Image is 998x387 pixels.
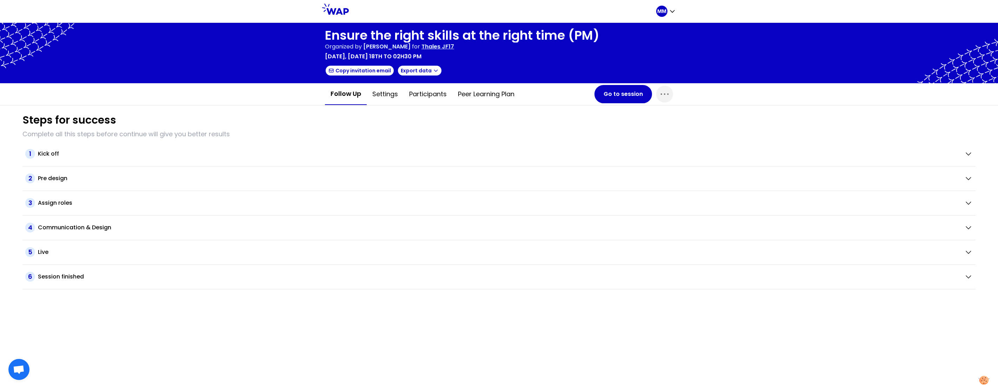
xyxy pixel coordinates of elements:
[8,359,29,380] div: Ouvrir le chat
[25,149,35,159] span: 1
[397,65,442,76] button: Export data
[325,28,599,42] h1: Ensure the right skills at the right time (PM)
[25,198,35,208] span: 3
[404,84,452,105] button: Participants
[412,42,420,51] p: for
[25,272,973,282] button: 6Session finished
[325,83,367,105] button: Follow up
[25,149,973,159] button: 1Kick off
[25,223,973,232] button: 4Communication & Design
[22,129,976,139] p: Complete all this steps before continue will give you better results
[363,42,411,51] span: [PERSON_NAME]
[25,173,973,183] button: 2Pre design
[594,85,652,103] button: Go to session
[25,223,35,232] span: 4
[452,84,520,105] button: Peer learning plan
[38,273,84,281] h2: Session finished
[325,52,421,61] p: [DATE], [DATE] 18th to 02h30 pm
[325,65,394,76] button: Copy invitation email
[25,247,35,257] span: 5
[657,8,666,15] p: MM
[421,42,454,51] p: Thales JF17
[25,247,973,257] button: 5Live
[25,272,35,282] span: 6
[656,6,676,17] button: MM
[367,84,404,105] button: Settings
[25,198,973,208] button: 3Assign roles
[38,174,67,183] h2: Pre design
[25,173,35,183] span: 2
[38,223,111,232] h2: Communication & Design
[22,114,116,126] h1: Steps for success
[325,42,362,51] p: Organized by
[38,199,72,207] h2: Assign roles
[38,248,48,256] h2: Live
[38,150,59,158] h2: Kick off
